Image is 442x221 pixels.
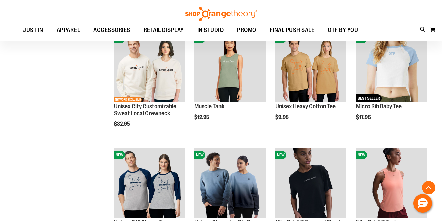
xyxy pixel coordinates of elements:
[191,23,231,38] a: IN STUDIO
[422,181,435,194] button: Back To Top
[356,151,367,159] span: NEW
[23,23,43,38] span: JUST IN
[353,28,430,137] div: product
[275,148,346,219] a: Nike Dri-FIT Cropped Short-SleeveNEW
[114,97,142,102] span: NETWORK EXCLUSIVE
[50,23,87,38] a: APPAREL
[356,148,427,218] img: Nike Dri-FIT Tank
[413,194,432,213] button: Hello, have a question? Let’s chat.
[356,94,382,102] span: BEST SELLER
[356,32,427,102] img: Micro Rib Baby Tee
[197,23,224,38] span: IN STUDIO
[237,23,256,38] span: PROMO
[114,121,131,127] span: $32.95
[356,103,402,110] a: Micro Rib Baby Tee
[57,23,80,38] span: APPAREL
[114,151,125,159] span: NEW
[184,7,258,21] img: Shop Orangetheory
[16,23,50,38] a: JUST IN
[263,23,321,38] a: FINAL PUSH SALE
[275,32,346,102] img: Unisex Heavy Cotton Tee
[356,32,427,103] a: Micro Rib Baby TeeNEWBEST SELLER
[114,103,176,117] a: Unisex City Customizable Sweat Local Crewneck
[321,23,365,38] a: OTF BY YOU
[144,23,184,38] span: RETAIL DISPLAY
[191,28,269,137] div: product
[111,28,188,144] div: product
[272,28,349,137] div: product
[194,114,210,120] span: $12.95
[356,114,372,120] span: $17.95
[328,23,358,38] span: OTF BY YOU
[275,32,346,103] a: Unisex Heavy Cotton TeeNEW
[275,103,336,110] a: Unisex Heavy Cotton Tee
[137,23,191,38] a: RETAIL DISPLAY
[114,32,185,103] a: Image of Unisex City Customizable NuBlend CrewneckNEWNETWORK EXCLUSIVE
[275,151,286,159] span: NEW
[194,148,265,218] img: Unisex Champion Dip Dye Crewneck
[114,32,185,102] img: Image of Unisex City Customizable NuBlend Crewneck
[194,148,265,219] a: Unisex Champion Dip Dye CrewneckNEW
[275,114,290,120] span: $9.95
[114,148,185,219] a: Unisex 3/4 Sleeve TeeNEW
[93,23,130,38] span: ACCESSORIES
[194,103,224,110] a: Muscle Tank
[114,148,185,218] img: Unisex 3/4 Sleeve Tee
[194,32,265,102] img: Muscle Tank
[275,148,346,218] img: Nike Dri-FIT Cropped Short-Sleeve
[194,32,265,103] a: Muscle TankNEW
[270,23,315,38] span: FINAL PUSH SALE
[356,148,427,219] a: Nike Dri-FIT TankNEW
[230,23,263,38] a: PROMO
[194,151,205,159] span: NEW
[87,23,137,38] a: ACCESSORIES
